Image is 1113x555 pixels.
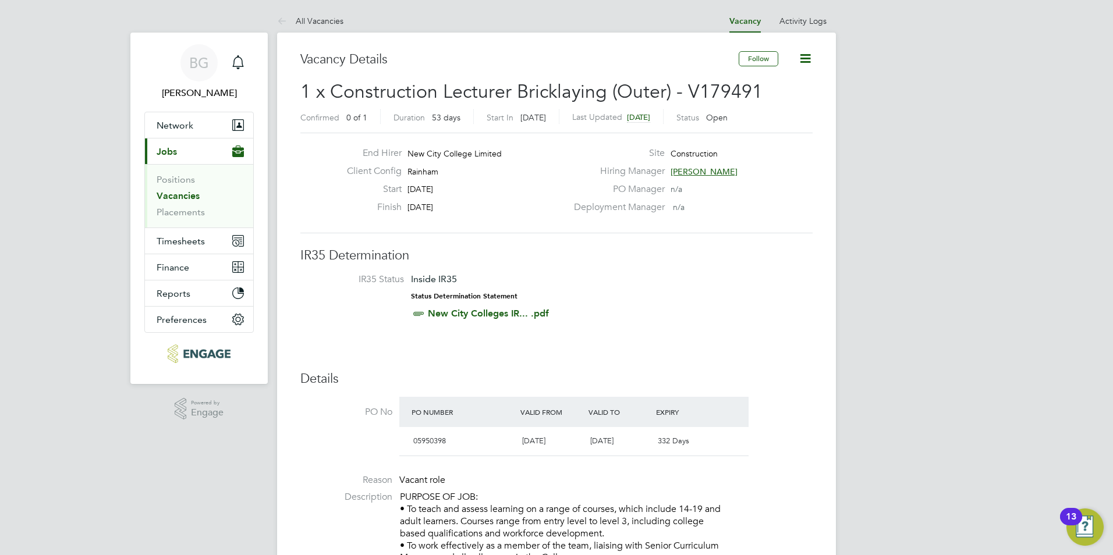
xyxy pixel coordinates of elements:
label: Site [567,147,665,159]
span: [DATE] [522,436,545,446]
span: Inside IR35 [411,273,457,284]
span: Network [157,120,193,131]
label: Start [338,183,402,195]
label: End Hirer [338,147,402,159]
h3: Vacancy Details [300,51,739,68]
a: BG[PERSON_NAME] [144,44,254,100]
span: Becky Green [144,86,254,100]
span: [PERSON_NAME] [671,166,738,177]
label: Reason [300,474,392,486]
label: PO Manager [567,183,665,195]
span: [DATE] [407,202,433,212]
h3: IR35 Determination [300,247,813,264]
label: Start In [487,112,513,123]
strong: Status Determination Statement [411,292,517,300]
button: Reports [145,280,253,306]
button: Follow [739,51,778,66]
span: n/a [673,202,685,212]
a: Vacancies [157,190,200,201]
div: Expiry [653,401,721,422]
span: 05950398 [413,436,446,446]
span: Powered by [191,398,224,408]
nav: Main navigation [130,33,268,384]
div: PO Number [409,401,517,422]
span: Reports [157,288,190,299]
a: Activity Logs [779,16,827,26]
span: Construction [671,148,718,159]
a: Go to home page [144,344,254,363]
a: All Vacancies [277,16,343,26]
label: Client Config [338,165,402,177]
label: Finish [338,201,402,214]
button: Open Resource Center, 13 new notifications [1066,508,1104,546]
span: Open [706,112,728,123]
label: Duration [394,112,425,123]
label: Description [300,491,392,503]
span: [DATE] [627,112,650,122]
a: New City Colleges IR... .pdf [428,308,549,319]
label: IR35 Status [312,273,404,286]
button: Jobs [145,138,253,164]
span: New City College Limited [407,148,502,159]
label: PO No [300,406,392,418]
label: Deployment Manager [567,201,665,214]
span: Rainham [407,166,438,177]
div: Valid From [517,401,586,422]
span: Preferences [157,314,207,325]
span: [DATE] [590,436,614,446]
span: BG [189,55,209,70]
span: n/a [671,184,682,194]
h3: Details [300,371,813,387]
a: Vacancy [729,16,761,26]
span: 0 of 1 [346,112,367,123]
img: carbonrecruitment-logo-retina.png [168,344,230,363]
span: [DATE] [520,112,546,123]
a: Powered byEngage [175,398,224,420]
span: Engage [191,408,224,418]
button: Finance [145,254,253,280]
span: 1 x Construction Lecturer Bricklaying (Outer) - V179491 [300,80,763,103]
div: Valid To [586,401,654,422]
span: 53 days [432,112,460,123]
span: Vacant role [399,474,445,486]
label: Status [676,112,699,123]
div: 13 [1066,517,1076,532]
button: Timesheets [145,228,253,254]
a: Placements [157,207,205,218]
span: Jobs [157,146,177,157]
label: Confirmed [300,112,339,123]
label: Hiring Manager [567,165,665,177]
span: [DATE] [407,184,433,194]
span: 332 Days [658,436,689,446]
button: Network [145,112,253,138]
span: Timesheets [157,236,205,247]
button: Preferences [145,307,253,332]
a: Positions [157,174,195,185]
label: Last Updated [572,112,622,122]
div: Jobs [145,164,253,227]
span: Finance [157,262,189,273]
